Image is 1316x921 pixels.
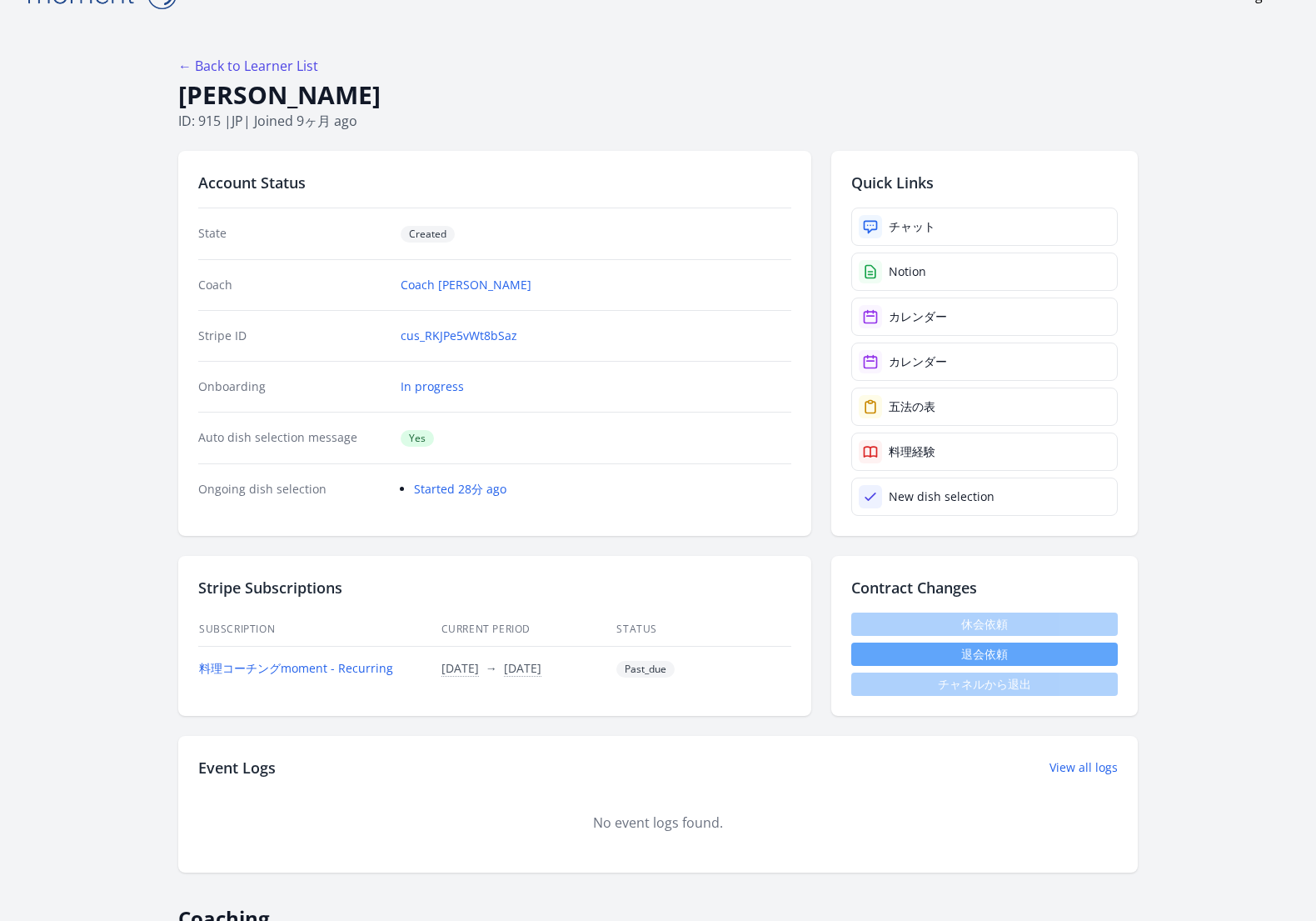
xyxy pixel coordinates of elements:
a: ← Back to Learner List [178,57,318,75]
h1: [PERSON_NAME] [178,79,1138,111]
a: Notion [851,253,1118,291]
button: [DATE] [441,660,479,677]
h2: Account Status [198,171,791,194]
h2: Quick Links [851,171,1118,194]
div: カレンダー [889,353,947,370]
a: cus_RKJPe5vWt8bSaz [401,328,517,344]
th: Current Period [441,613,616,647]
a: Started 28分 ago [414,481,506,497]
dt: Ongoing dish selection [198,481,387,498]
th: Subscription [198,613,441,647]
div: No event logs found. [198,813,1118,833]
a: カレンダー [851,298,1118,336]
a: カレンダー [851,343,1118,381]
a: チャット [851,208,1118,246]
div: 五法の表 [889,398,935,415]
span: Past_due [616,661,675,678]
h2: Stripe Subscriptions [198,576,791,599]
button: [DATE] [504,660,541,677]
h2: Event Logs [198,756,276,779]
div: New dish selection [889,488,994,505]
a: 料理コーチングmoment - Recurring [199,660,393,676]
div: 料理経験 [889,443,935,460]
a: View all logs [1049,759,1118,776]
dt: Auto dish selection message [198,429,387,447]
button: 退会依頼 [851,643,1118,666]
span: Created [401,226,455,243]
span: → [486,660,497,676]
span: 休会依頼 [851,613,1118,636]
a: New dish selection [851,478,1118,516]
h2: Contract Changes [851,576,1118,599]
div: カレンダー [889,308,947,325]
div: チャット [889,218,935,235]
a: 料理経験 [851,433,1118,471]
span: Yes [401,430,434,447]
dt: Stripe ID [198,328,387,344]
p: ID: 915 | | Joined 9ヶ月 ago [178,111,1138,131]
span: jp [232,112,243,130]
th: Status [616,613,791,647]
dt: State [198,225,387,243]
dt: Onboarding [198,378,387,395]
span: チャネルから退出 [851,673,1118,696]
a: 五法の表 [851,388,1118,426]
a: Coach [PERSON_NAME] [401,277,531,293]
div: Notion [889,263,926,280]
dt: Coach [198,277,387,293]
a: In progress [401,378,464,395]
